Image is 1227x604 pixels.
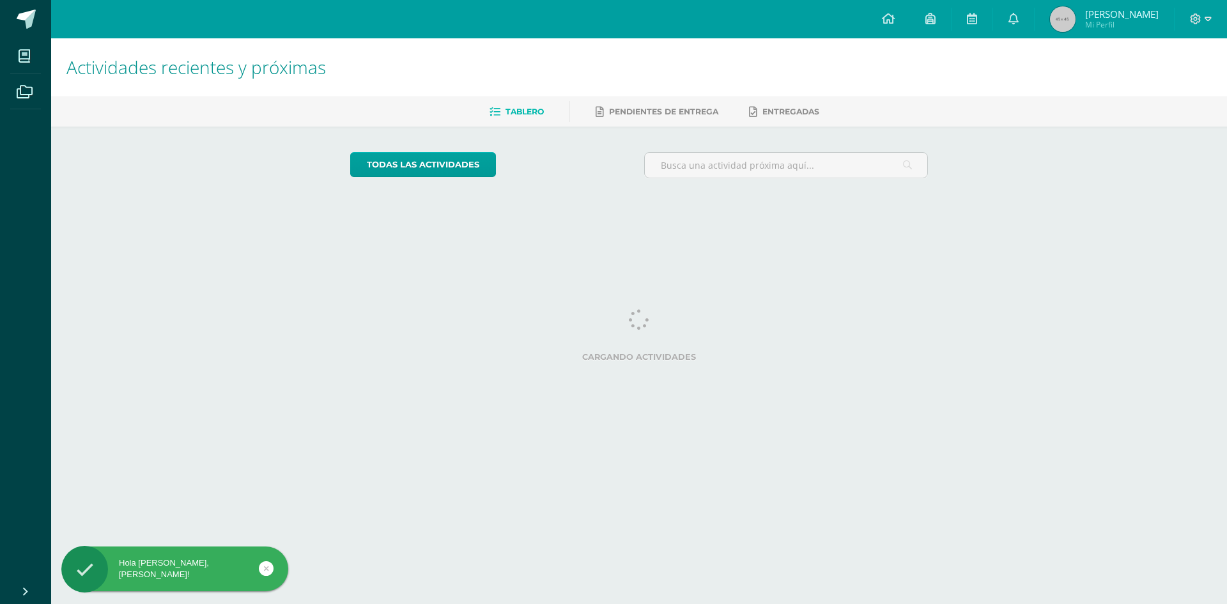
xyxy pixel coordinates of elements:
[1085,8,1159,20] span: [PERSON_NAME]
[1050,6,1076,32] img: 45x45
[61,557,288,580] div: Hola [PERSON_NAME], [PERSON_NAME]!
[762,107,819,116] span: Entregadas
[505,107,544,116] span: Tablero
[350,152,496,177] a: todas las Actividades
[66,55,326,79] span: Actividades recientes y próximas
[350,352,929,362] label: Cargando actividades
[1085,19,1159,30] span: Mi Perfil
[645,153,928,178] input: Busca una actividad próxima aquí...
[609,107,718,116] span: Pendientes de entrega
[749,102,819,122] a: Entregadas
[490,102,544,122] a: Tablero
[596,102,718,122] a: Pendientes de entrega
